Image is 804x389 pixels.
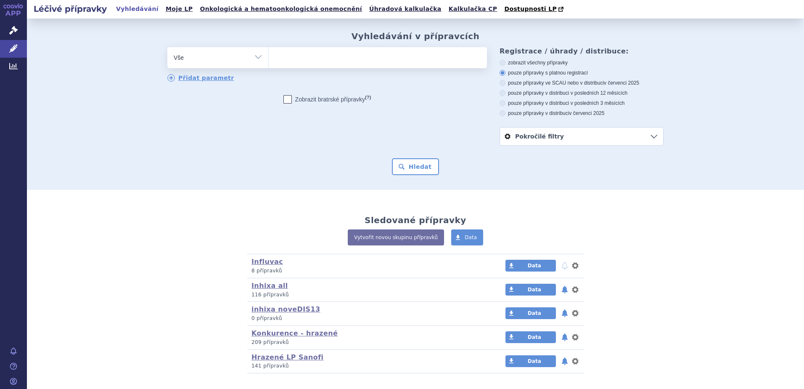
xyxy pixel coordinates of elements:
span: v červenci 2025 [604,80,639,86]
span: 116 přípravků [251,292,289,298]
a: Pokročilé filtry [500,128,663,145]
button: nastavení [571,332,579,342]
label: Zobrazit bratrské přípravky [283,95,371,104]
label: pouze přípravky ve SCAU nebo v distribuci [500,80,664,86]
h2: Sledované přípravky [365,215,466,225]
span: Data [528,310,541,316]
button: nastavení [571,308,579,318]
a: inhixa noveDIS13 [251,305,320,313]
a: Data [505,260,556,272]
a: Inhixa all [251,282,288,290]
span: Data [528,263,541,269]
label: pouze přípravky v distribuci [500,110,664,117]
a: Hrazené LP Sanofi [251,353,324,361]
label: pouze přípravky s platnou registrací [500,69,664,76]
button: notifikace [561,356,569,366]
a: Konkurence - hrazené [251,329,338,337]
a: Vyhledávání [114,3,161,15]
h2: Léčivé přípravky [27,3,114,15]
label: zobrazit všechny přípravky [500,59,664,66]
a: Moje LP [163,3,195,15]
button: nastavení [571,261,579,271]
h3: Registrace / úhrady / distribuce: [500,47,664,55]
a: Influvac [251,258,283,266]
a: Data [505,284,556,296]
button: Hledat [392,158,439,175]
label: pouze přípravky v distribuci v posledních 3 měsících [500,100,664,107]
span: Dostupnosti LP [504,5,557,12]
span: 141 přípravků [251,363,289,369]
span: Data [465,234,477,240]
a: Dostupnosti LP [502,3,568,15]
a: Úhradová kalkulačka [367,3,444,15]
button: notifikace [561,332,569,342]
a: Vytvořit novou skupinu přípravků [348,229,444,245]
a: Data [451,229,483,245]
a: Kalkulačka CP [446,3,500,15]
label: pouze přípravky v distribuci v posledních 12 měsících [500,90,664,96]
button: notifikace [561,261,569,271]
span: Data [528,358,541,364]
h2: Vyhledávání v přípravcích [352,31,480,41]
span: Data [528,334,541,340]
button: nastavení [571,356,579,366]
button: notifikace [561,308,569,318]
a: Onkologická a hematoonkologická onemocnění [197,3,365,15]
button: nastavení [571,285,579,295]
span: 209 přípravků [251,339,289,345]
span: v červenci 2025 [569,110,604,116]
span: 0 přípravků [251,315,282,321]
button: notifikace [561,285,569,295]
a: Data [505,355,556,367]
a: Data [505,307,556,319]
span: 8 přípravků [251,268,282,274]
a: Přidat parametr [167,74,234,82]
abbr: (?) [365,95,371,100]
span: Data [528,287,541,293]
a: Data [505,331,556,343]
